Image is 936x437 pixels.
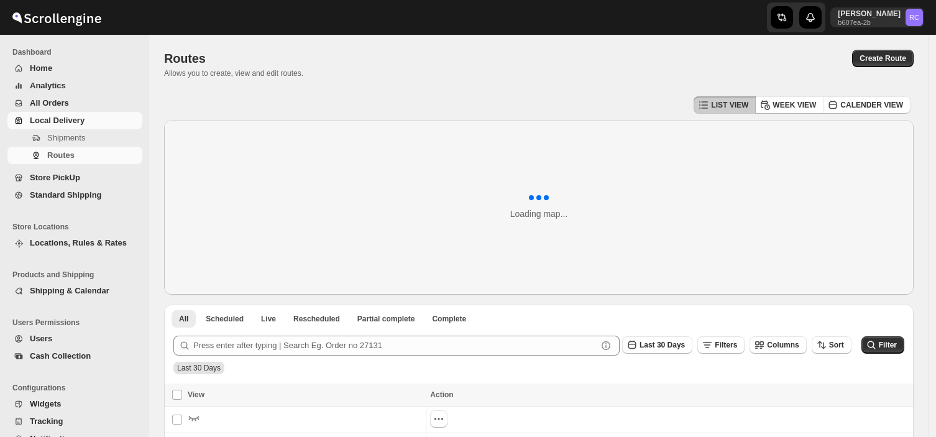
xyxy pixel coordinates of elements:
[838,9,901,19] p: [PERSON_NAME]
[7,413,142,430] button: Tracking
[852,50,914,67] button: Create Route
[177,364,221,372] span: Last 30 Days
[30,286,109,295] span: Shipping & Calendar
[823,96,911,114] button: CALENDER VIEW
[879,341,897,349] span: Filter
[7,94,142,112] button: All Orders
[773,100,816,110] span: WEEK VIEW
[12,222,143,232] span: Store Locations
[30,81,66,90] span: Analytics
[193,336,597,356] input: Press enter after typing | Search Eg. Order no 27131
[755,96,824,114] button: WEEK VIEW
[179,314,188,324] span: All
[622,336,692,354] button: Last 30 Days
[430,390,453,399] span: Action
[7,147,142,164] button: Routes
[829,341,844,349] span: Sort
[906,9,923,26] span: Rahul Chopra
[7,282,142,300] button: Shipping & Calendar
[750,336,806,354] button: Columns
[640,341,685,349] span: Last 30 Days
[697,336,745,354] button: Filters
[30,98,69,108] span: All Orders
[357,314,415,324] span: Partial complete
[838,19,901,26] p: b607ea-2b
[30,190,102,200] span: Standard Shipping
[47,150,75,160] span: Routes
[860,53,906,63] span: Create Route
[12,383,143,393] span: Configurations
[432,314,466,324] span: Complete
[7,234,142,252] button: Locations, Rules & Rates
[30,173,80,182] span: Store PickUp
[510,208,568,220] div: Loading map...
[7,129,142,147] button: Shipments
[840,100,903,110] span: CALENDER VIEW
[30,399,61,408] span: Widgets
[30,63,52,73] span: Home
[711,100,748,110] span: LIST VIEW
[261,314,276,324] span: Live
[47,133,85,142] span: Shipments
[12,47,143,57] span: Dashboard
[7,60,142,77] button: Home
[861,336,904,354] button: Filter
[30,416,63,426] span: Tracking
[7,347,142,365] button: Cash Collection
[12,270,143,280] span: Products and Shipping
[30,116,85,125] span: Local Delivery
[30,351,91,361] span: Cash Collection
[164,68,303,78] p: Allows you to create, view and edit routes.
[12,318,143,328] span: Users Permissions
[830,7,924,27] button: User menu
[206,314,244,324] span: Scheduled
[10,2,103,33] img: ScrollEngine
[909,14,919,21] text: RC
[30,238,127,247] span: Locations, Rules & Rates
[7,395,142,413] button: Widgets
[30,334,52,343] span: Users
[767,341,799,349] span: Columns
[7,330,142,347] button: Users
[172,310,196,328] button: All routes
[7,77,142,94] button: Analytics
[715,341,737,349] span: Filters
[694,96,756,114] button: LIST VIEW
[293,314,340,324] span: Rescheduled
[812,336,851,354] button: Sort
[188,390,204,399] span: View
[164,52,206,65] span: Routes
